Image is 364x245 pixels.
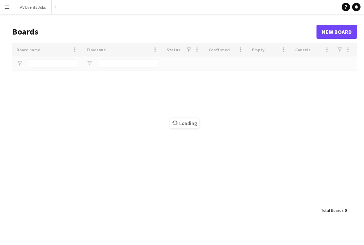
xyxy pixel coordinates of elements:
span: 0 [344,208,347,213]
a: New Board [316,25,357,39]
span: Loading [170,118,199,128]
span: Total Boards [321,208,343,213]
button: AV Events Jobs [14,0,52,14]
h1: Boards [12,27,316,37]
div: : [321,203,347,217]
